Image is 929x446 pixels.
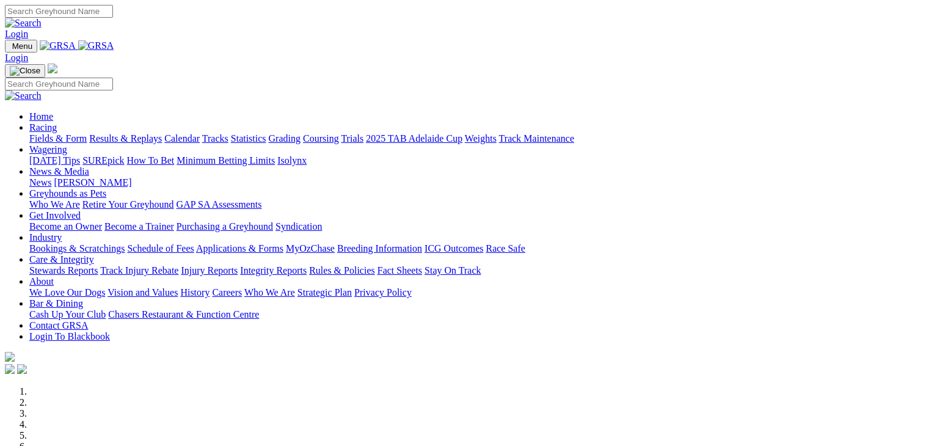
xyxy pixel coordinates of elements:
[12,42,32,51] span: Menu
[40,40,76,51] img: GRSA
[29,177,924,188] div: News & Media
[269,133,301,144] a: Grading
[29,265,924,276] div: Care & Integrity
[29,199,80,210] a: Who We Are
[177,221,273,232] a: Purchasing a Greyhound
[29,331,110,342] a: Login To Blackbook
[5,352,15,362] img: logo-grsa-white.png
[17,364,27,374] img: twitter.svg
[486,243,525,254] a: Race Safe
[29,298,83,309] a: Bar & Dining
[82,155,124,166] a: SUREpick
[29,133,924,144] div: Racing
[244,287,295,298] a: Who We Are
[354,287,412,298] a: Privacy Policy
[297,287,352,298] a: Strategic Plan
[29,320,88,331] a: Contact GRSA
[29,155,924,166] div: Wagering
[29,166,89,177] a: News & Media
[108,309,259,320] a: Chasers Restaurant & Function Centre
[29,177,51,188] a: News
[5,40,37,53] button: Toggle navigation
[5,18,42,29] img: Search
[29,309,924,320] div: Bar & Dining
[82,199,174,210] a: Retire Your Greyhound
[29,276,54,287] a: About
[275,221,322,232] a: Syndication
[29,188,106,199] a: Greyhounds as Pets
[48,64,57,73] img: logo-grsa-white.png
[309,265,375,276] a: Rules & Policies
[29,243,125,254] a: Bookings & Scratchings
[54,177,131,188] a: [PERSON_NAME]
[181,265,238,276] a: Injury Reports
[177,199,262,210] a: GAP SA Assessments
[29,221,102,232] a: Become an Owner
[337,243,422,254] a: Breeding Information
[499,133,574,144] a: Track Maintenance
[29,265,98,276] a: Stewards Reports
[29,287,924,298] div: About
[89,133,162,144] a: Results & Replays
[277,155,307,166] a: Isolynx
[286,243,335,254] a: MyOzChase
[100,265,178,276] a: Track Injury Rebate
[29,287,105,298] a: We Love Our Dogs
[5,29,28,39] a: Login
[5,90,42,101] img: Search
[127,243,194,254] a: Schedule of Fees
[29,111,53,122] a: Home
[10,66,40,76] img: Close
[29,144,67,155] a: Wagering
[202,133,228,144] a: Tracks
[29,232,62,243] a: Industry
[180,287,209,298] a: History
[424,265,481,276] a: Stay On Track
[29,243,924,254] div: Industry
[5,53,28,63] a: Login
[107,287,178,298] a: Vision and Values
[104,221,174,232] a: Become a Trainer
[29,199,924,210] div: Greyhounds as Pets
[240,265,307,276] a: Integrity Reports
[29,254,94,265] a: Care & Integrity
[231,133,266,144] a: Statistics
[29,221,924,232] div: Get Involved
[127,155,175,166] a: How To Bet
[465,133,497,144] a: Weights
[5,64,45,78] button: Toggle navigation
[78,40,114,51] img: GRSA
[29,210,81,221] a: Get Involved
[164,133,200,144] a: Calendar
[29,122,57,133] a: Racing
[366,133,462,144] a: 2025 TAB Adelaide Cup
[424,243,483,254] a: ICG Outcomes
[29,155,80,166] a: [DATE] Tips
[177,155,275,166] a: Minimum Betting Limits
[196,243,283,254] a: Applications & Forms
[5,5,113,18] input: Search
[303,133,339,144] a: Coursing
[212,287,242,298] a: Careers
[341,133,363,144] a: Trials
[29,133,87,144] a: Fields & Form
[377,265,422,276] a: Fact Sheets
[5,364,15,374] img: facebook.svg
[5,78,113,90] input: Search
[29,309,106,320] a: Cash Up Your Club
